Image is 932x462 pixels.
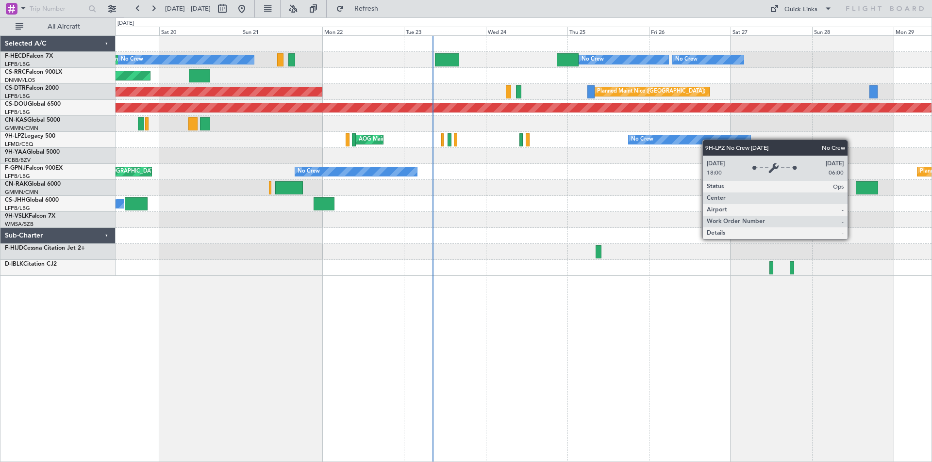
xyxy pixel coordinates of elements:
span: CN-RAK [5,181,28,187]
button: Quick Links [765,1,837,16]
div: AOG Maint Cannes (Mandelieu) [359,132,436,147]
a: D-IBLKCitation CJ2 [5,261,57,267]
input: Trip Number [30,1,85,16]
span: All Aircraft [25,23,102,30]
div: No Crew [631,132,653,147]
a: 9H-YAAGlobal 5000 [5,149,60,155]
div: Mon 22 [322,27,404,35]
div: No Crew [121,52,143,67]
a: LFPB/LBG [5,61,30,68]
a: LFPB/LBG [5,109,30,116]
div: Fri 26 [649,27,731,35]
a: CS-DTRFalcon 2000 [5,85,59,91]
a: GMMN/CMN [5,189,38,196]
div: Sun 21 [241,27,322,35]
span: CS-RRC [5,69,26,75]
a: 9H-VSLKFalcon 7X [5,213,55,219]
div: Tue 23 [404,27,485,35]
a: LFPB/LBG [5,173,30,180]
span: [DATE] - [DATE] [165,4,211,13]
span: F-GPNJ [5,165,26,171]
a: LFPB/LBG [5,205,30,212]
a: F-HECDFalcon 7X [5,53,53,59]
a: F-GPNJFalcon 900EX [5,165,63,171]
span: CS-DTR [5,85,26,91]
a: DNMM/LOS [5,77,35,84]
a: FCBB/BZV [5,157,31,164]
span: 9H-VSLK [5,213,29,219]
span: Refresh [346,5,387,12]
span: CN-KAS [5,117,27,123]
div: Quick Links [784,5,817,15]
span: 9H-LPZ [5,133,24,139]
a: CN-KASGlobal 5000 [5,117,60,123]
button: Refresh [332,1,390,16]
a: LFMD/CEQ [5,141,33,148]
span: D-IBLK [5,261,23,267]
div: No Crew [675,52,698,67]
a: CS-JHHGlobal 6000 [5,197,59,203]
a: CN-RAKGlobal 6000 [5,181,61,187]
div: Sat 20 [159,27,241,35]
a: CS-RRCFalcon 900LX [5,69,62,75]
button: All Aircraft [11,19,105,34]
div: Sun 28 [812,27,894,35]
a: F-HIJDCessna Citation Jet 2+ [5,245,85,251]
span: 9H-YAA [5,149,27,155]
span: F-HECD [5,53,26,59]
div: Wed 24 [486,27,567,35]
span: CS-JHH [5,197,26,203]
a: CS-DOUGlobal 6500 [5,101,61,107]
div: Planned Maint Nice ([GEOGRAPHIC_DATA]) [597,84,705,99]
div: No Crew [582,52,604,67]
div: No Crew [298,164,320,179]
div: Fri 19 [78,27,159,35]
div: [DATE] [117,19,134,28]
a: WMSA/SZB [5,221,33,228]
a: 9H-LPZLegacy 500 [5,133,55,139]
a: LFPB/LBG [5,93,30,100]
span: F-HIJD [5,245,23,251]
span: CS-DOU [5,101,28,107]
div: Sat 27 [731,27,812,35]
div: Thu 25 [567,27,649,35]
a: GMMN/CMN [5,125,38,132]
